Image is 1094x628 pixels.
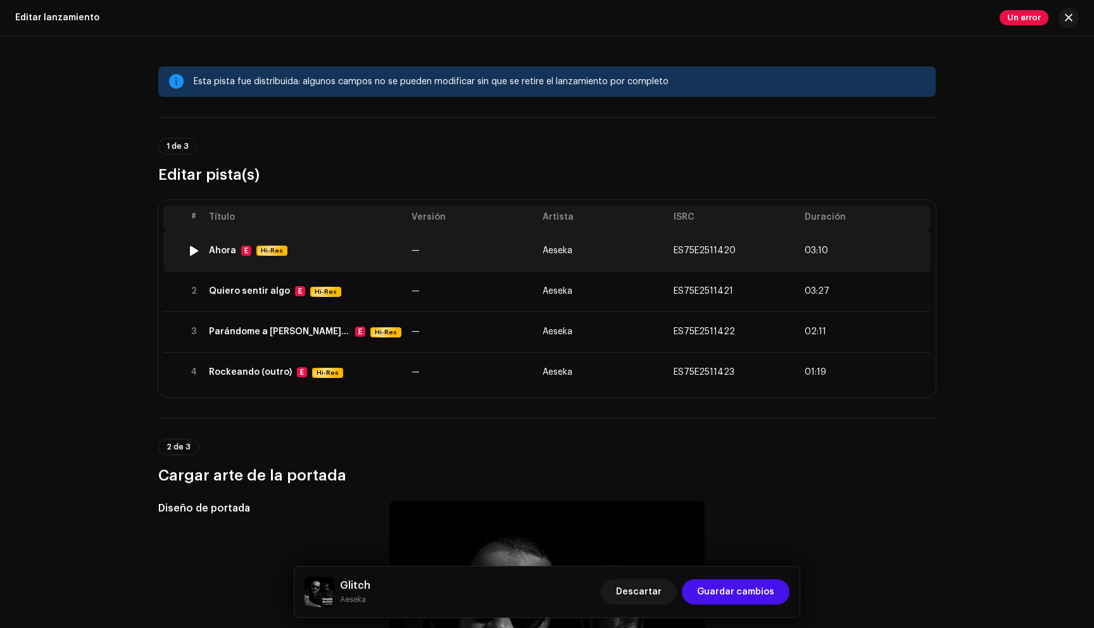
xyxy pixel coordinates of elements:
[158,165,936,185] h3: Editar pista(s)
[616,579,662,605] span: Descartar
[543,327,572,336] span: Aeseka
[158,465,936,486] h3: Cargar arte de la portada
[297,367,307,377] div: E
[800,205,931,230] th: Duración
[340,578,370,593] h5: Glitch
[209,246,236,256] div: Ahora
[313,368,342,378] span: Hi-Res
[209,367,292,377] div: Rockeando (outro)
[194,74,926,89] div: Esta pista fue distribuida: algunos campos no se pueden modificar sin que se retire el lanzamient...
[805,327,826,337] span: 02:11
[158,501,369,516] h5: Diseño de portada
[538,205,669,230] th: Artista
[204,205,406,230] th: Título
[674,246,736,255] span: ES75E2511420
[543,368,572,377] span: Aeseka
[805,246,828,256] span: 03:10
[669,205,800,230] th: ISRC
[674,287,733,296] span: ES75E2511421
[340,593,370,606] small: Glitch
[682,579,789,605] button: Guardar cambios
[412,287,420,296] span: —
[543,287,572,296] span: Aeseka
[258,246,286,256] span: Hi-Res
[674,327,735,336] span: ES75E2511422
[805,367,826,377] span: 01:19
[241,246,251,256] div: E
[601,579,677,605] button: Descartar
[412,327,420,336] span: —
[295,286,305,296] div: E
[355,327,365,337] div: E
[543,246,572,255] span: Aeseka
[805,286,829,296] span: 03:27
[412,246,420,255] span: —
[305,577,335,607] img: 6b8ddac5-d0d4-4d7d-affb-fb9ba1db8a7b
[697,579,774,605] span: Guardar cambios
[209,327,350,337] div: Parándome a oler las flores
[412,368,420,377] span: —
[406,205,538,230] th: Versión
[674,368,734,377] span: ES75E2511423
[209,286,290,296] div: Quiero sentir algo
[311,287,340,297] span: Hi-Res
[372,327,400,337] span: Hi-Res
